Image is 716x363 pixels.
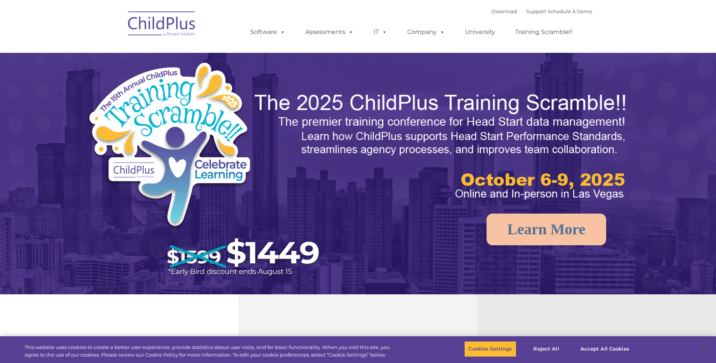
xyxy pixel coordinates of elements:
span: Phone number [105,81,137,86]
a: Company [400,25,453,40]
font: | [491,8,592,14]
button: Close [696,341,712,357]
button: Cookies Settings [464,341,516,357]
a: Software [243,25,293,40]
button: Accept All Cookies [576,341,633,357]
button: Reject All [523,341,570,357]
a: Training Scramble!! [508,25,580,40]
a: University [457,25,503,40]
a: Support [526,8,546,14]
a: Schedule A Demo [548,8,592,14]
a: Learn More [487,214,606,245]
span: Last name [105,50,128,55]
div: This website uses cookies to create a better user experience, provide statistics about user visit... [25,344,394,358]
a: Assessments [298,25,361,40]
img: ChildPlus by Procare Solutions [124,6,200,44]
a: IT [366,25,395,40]
a: Download [491,8,517,14]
